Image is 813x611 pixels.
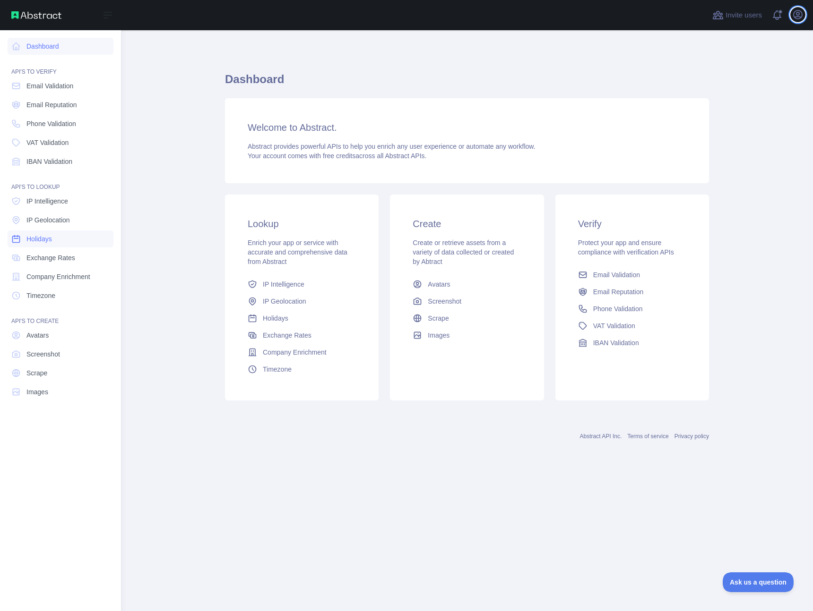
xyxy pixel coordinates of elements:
span: Exchange Rates [263,331,311,340]
a: IP Geolocation [8,212,113,229]
a: Holidays [8,230,113,247]
span: IP Intelligence [263,280,304,289]
span: IP Geolocation [26,215,70,225]
h3: Lookup [248,217,356,230]
a: Phone Validation [8,115,113,132]
a: Exchange Rates [8,249,113,266]
span: Phone Validation [593,304,643,314]
div: API'S TO VERIFY [8,57,113,76]
span: Invite users [726,10,762,21]
a: Avatars [409,276,525,293]
span: Timezone [263,365,292,374]
h3: Verify [578,217,686,230]
span: Timezone [26,291,55,300]
a: Email Reputation [574,283,690,300]
span: Email Reputation [593,287,644,297]
div: API'S TO CREATE [8,306,113,325]
img: Abstract API [11,11,61,19]
a: Email Reputation [8,96,113,113]
span: Abstract provides powerful APIs to help you enrich any user experience or automate any workflow. [248,143,536,150]
span: Screenshot [26,349,60,359]
h1: Dashboard [225,72,709,94]
span: Phone Validation [26,119,76,128]
span: Scrape [428,314,449,323]
span: Screenshot [428,297,461,306]
a: Images [8,383,113,400]
a: Email Validation [574,266,690,283]
a: IBAN Validation [574,334,690,351]
a: Abstract API Inc. [580,433,622,440]
span: free credits [323,152,355,160]
span: Your account comes with across all Abstract APIs. [248,152,426,160]
a: Timezone [244,361,360,378]
span: Protect your app and ensure compliance with verification APIs [578,239,674,256]
span: Holidays [263,314,288,323]
a: Email Validation [8,77,113,94]
span: Holidays [26,234,52,244]
h3: Create [413,217,521,230]
a: Timezone [8,287,113,304]
a: Scrape [409,310,525,327]
span: Enrich your app or service with accurate and comprehensive data from Abstract [248,239,347,265]
span: Company Enrichment [263,348,327,357]
span: Email Validation [26,81,73,91]
span: IBAN Validation [593,338,639,348]
span: Scrape [26,368,47,378]
a: Holidays [244,310,360,327]
a: Company Enrichment [8,268,113,285]
span: IP Intelligence [26,196,68,206]
a: Avatars [8,327,113,344]
a: Terms of service [627,433,668,440]
span: Exchange Rates [26,253,75,263]
a: Exchange Rates [244,327,360,344]
span: Avatars [428,280,450,289]
span: Images [26,387,48,397]
span: Email Reputation [26,100,77,110]
a: VAT Validation [574,317,690,334]
span: Company Enrichment [26,272,90,281]
a: IP Intelligence [8,193,113,210]
span: VAT Validation [26,138,69,147]
a: Privacy policy [675,433,709,440]
a: IBAN Validation [8,153,113,170]
a: IP Intelligence [244,276,360,293]
iframe: Toggle Customer Support [723,572,794,592]
span: Create or retrieve assets from a variety of data collected or created by Abtract [413,239,514,265]
a: Screenshot [409,293,525,310]
span: IP Geolocation [263,297,306,306]
a: Company Enrichment [244,344,360,361]
span: Avatars [26,331,49,340]
span: Images [428,331,450,340]
a: Dashboard [8,38,113,55]
a: Images [409,327,525,344]
a: Scrape [8,365,113,382]
span: VAT Validation [593,321,635,331]
a: IP Geolocation [244,293,360,310]
div: API'S TO LOOKUP [8,172,113,191]
span: Email Validation [593,270,640,280]
button: Invite users [710,8,764,23]
a: Screenshot [8,346,113,363]
span: IBAN Validation [26,157,72,166]
a: Phone Validation [574,300,690,317]
h3: Welcome to Abstract. [248,121,686,134]
a: VAT Validation [8,134,113,151]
